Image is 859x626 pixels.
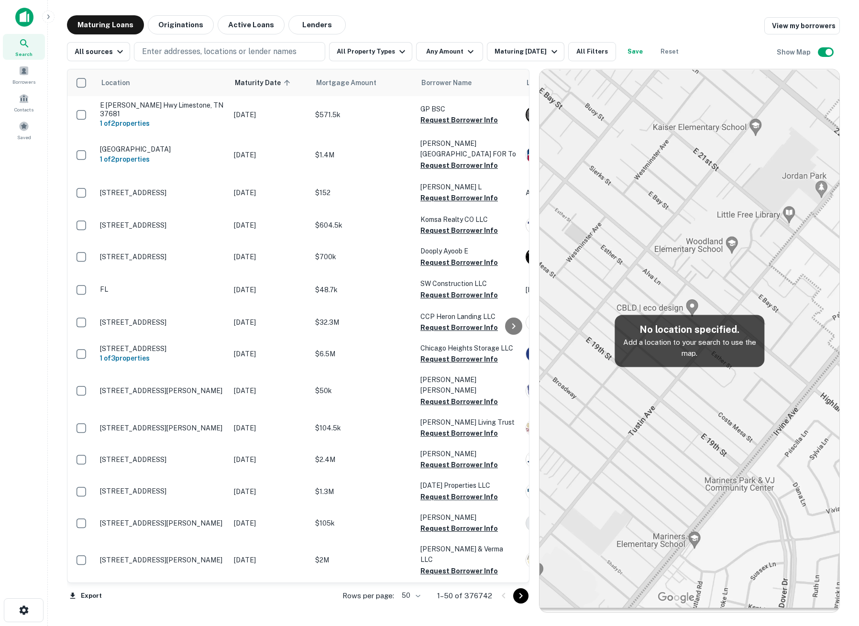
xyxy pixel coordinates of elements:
img: picture [526,314,542,330]
p: $50k [315,385,411,396]
div: Maturing [DATE] [495,46,560,57]
button: Go to next page [513,588,529,604]
p: [DATE] [234,454,306,465]
h6: 1 of 2 properties [100,154,224,165]
p: GP BSC [420,104,516,114]
img: picture [526,552,542,568]
p: Rows per page: [342,590,394,602]
span: Lender [527,77,550,88]
span: Location [101,77,130,88]
div: Republic Bank & Trust Company [526,217,669,234]
button: Request Borrower Info [420,322,498,333]
a: Saved [3,117,45,143]
button: Request Borrower Info [420,459,498,471]
div: Wood & [PERSON_NAME] Bank [526,551,669,569]
p: [PERSON_NAME] [420,512,516,523]
span: Maturity Date [235,77,293,88]
p: [STREET_ADDRESS] [100,188,224,197]
iframe: Chat Widget [811,549,859,595]
p: $2M [315,555,411,565]
p: [DATE] Properties LLC [420,480,516,491]
button: Maturing Loans [67,15,144,34]
p: [STREET_ADDRESS] [100,487,224,495]
p: [DATE] [234,385,306,396]
p: [STREET_ADDRESS] [100,344,224,353]
button: Enter addresses, locations or lender names [134,42,325,61]
p: A Rentals LLC [526,187,669,198]
button: Request Borrower Info [420,523,498,534]
img: capitalize-icon.png [15,8,33,27]
p: CCP Heron Landing LLC [420,311,516,322]
img: picture [526,346,542,362]
p: [DATE] [234,187,306,198]
th: Location [95,69,229,96]
h5: No location specified. [622,322,757,337]
span: Search [15,50,33,58]
p: $32.3M [315,317,411,328]
img: picture [526,217,542,233]
p: Chicago Heights Storage LLC [420,343,516,353]
p: [DATE] [234,486,306,497]
p: $700k [315,252,411,262]
button: Request Borrower Info [420,491,498,503]
p: Dooply Ayoob E [420,246,516,256]
button: Request Borrower Info [420,565,498,577]
button: Request Borrower Info [420,396,498,407]
div: Pacific Continental Bank [526,419,669,437]
p: [PERSON_NAME] & Verma LLC [420,544,516,565]
p: $6.5M [315,349,411,359]
p: [STREET_ADDRESS][PERSON_NAME] [100,556,224,564]
p: [DATE] [234,110,306,120]
button: Active Loans [218,15,285,34]
button: Export [67,589,104,603]
p: $152 [315,187,411,198]
button: Request Borrower Info [420,192,498,204]
p: $571.5k [315,110,411,120]
button: Maturing [DATE] [487,42,564,61]
p: [DATE] [234,317,306,328]
p: [STREET_ADDRESS] [100,318,224,327]
p: [DATE] [234,555,306,565]
p: [PERSON_NAME] [526,285,669,295]
span: Contacts [14,106,33,113]
p: [DATE] [234,518,306,528]
button: Request Borrower Info [420,160,498,171]
div: Stockmens Bank [526,382,669,399]
img: picture [526,147,542,163]
p: [DATE] [234,423,306,433]
button: Lenders [288,15,346,34]
div: [PERSON_NAME] [526,248,669,265]
p: $48.7k [315,285,411,295]
p: [STREET_ADDRESS] [100,455,224,464]
div: Greystone [526,314,669,331]
button: Originations [148,15,214,34]
a: Search [3,34,45,60]
img: picture [526,451,542,468]
p: $1.3M [315,486,411,497]
h6: 1 of 3 properties [100,353,224,363]
div: Consumers [526,106,669,123]
button: Save your search to get updates of matches that match your search criteria. [620,42,650,61]
button: Request Borrower Info [420,353,498,365]
p: $604.5k [315,220,411,231]
button: Request Borrower Info [420,289,498,301]
img: picture [526,483,542,500]
h6: Show Map [777,47,812,57]
p: [PERSON_NAME][GEOGRAPHIC_DATA] FOR To [420,138,516,159]
img: picture [526,383,542,399]
p: FL [100,285,224,294]
p: SW Construction LLC [420,278,516,289]
p: E [PERSON_NAME] Hwy Limestone, TN 37681 [100,101,224,118]
p: [STREET_ADDRESS][PERSON_NAME] [100,386,224,395]
button: Request Borrower Info [420,114,498,126]
a: View my borrowers [764,17,840,34]
a: Contacts [3,89,45,115]
img: map-placeholder.webp [540,69,839,612]
a: Borrowers [3,62,45,88]
div: Bell Bank [526,483,669,500]
button: All sources [67,42,130,61]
